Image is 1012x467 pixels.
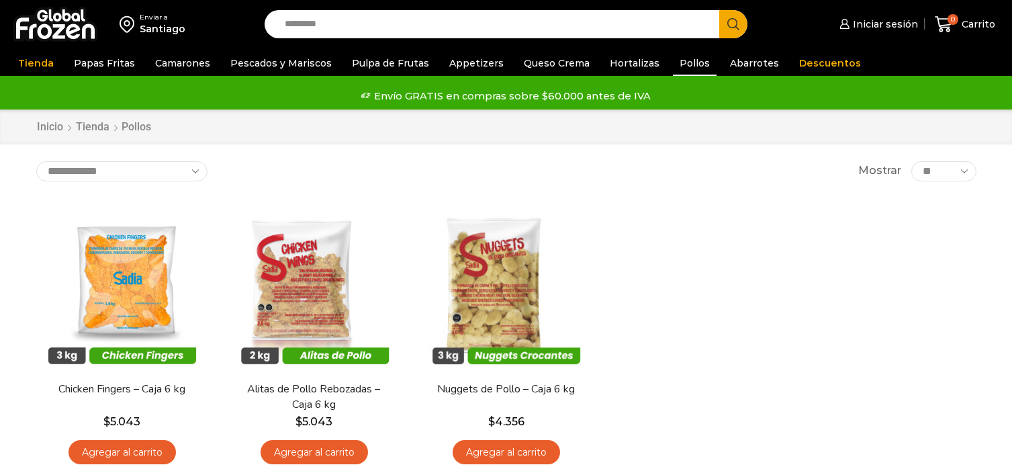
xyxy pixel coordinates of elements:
[68,440,176,465] a: Agregar al carrito: “Chicken Fingers - Caja 6 kg”
[224,50,338,76] a: Pescados y Mariscos
[723,50,786,76] a: Abarrotes
[443,50,510,76] a: Appetizers
[488,415,495,428] span: $
[948,14,958,25] span: 0
[148,50,217,76] a: Camarones
[36,161,208,181] select: Pedido de la tienda
[792,50,868,76] a: Descuentos
[295,415,302,428] span: $
[858,163,901,179] span: Mostrar
[719,10,747,38] button: Search button
[122,120,151,133] h1: Pollos
[603,50,666,76] a: Hortalizas
[958,17,995,31] span: Carrito
[103,415,140,428] bdi: 5.043
[67,50,142,76] a: Papas Fritas
[261,440,368,465] a: Agregar al carrito: “Alitas de Pollo Rebozadas - Caja 6 kg”
[36,120,64,135] a: Inicio
[103,415,110,428] span: $
[673,50,717,76] a: Pollos
[428,382,583,397] a: Nuggets de Pollo – Caja 6 kg
[931,9,999,40] a: 0 Carrito
[36,120,151,135] nav: Breadcrumb
[44,382,199,397] a: Chicken Fingers – Caja 6 kg
[75,120,110,135] a: Tienda
[836,11,918,38] a: Iniciar sesión
[488,415,524,428] bdi: 4.356
[140,13,185,22] div: Enviar a
[295,415,332,428] bdi: 5.043
[236,382,391,413] a: Alitas de Pollo Rebozadas – Caja 6 kg
[453,440,560,465] a: Agregar al carrito: “Nuggets de Pollo - Caja 6 kg”
[517,50,596,76] a: Queso Crema
[849,17,918,31] span: Iniciar sesión
[140,22,185,36] div: Santiago
[120,13,140,36] img: address-field-icon.svg
[11,50,60,76] a: Tienda
[345,50,436,76] a: Pulpa de Frutas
